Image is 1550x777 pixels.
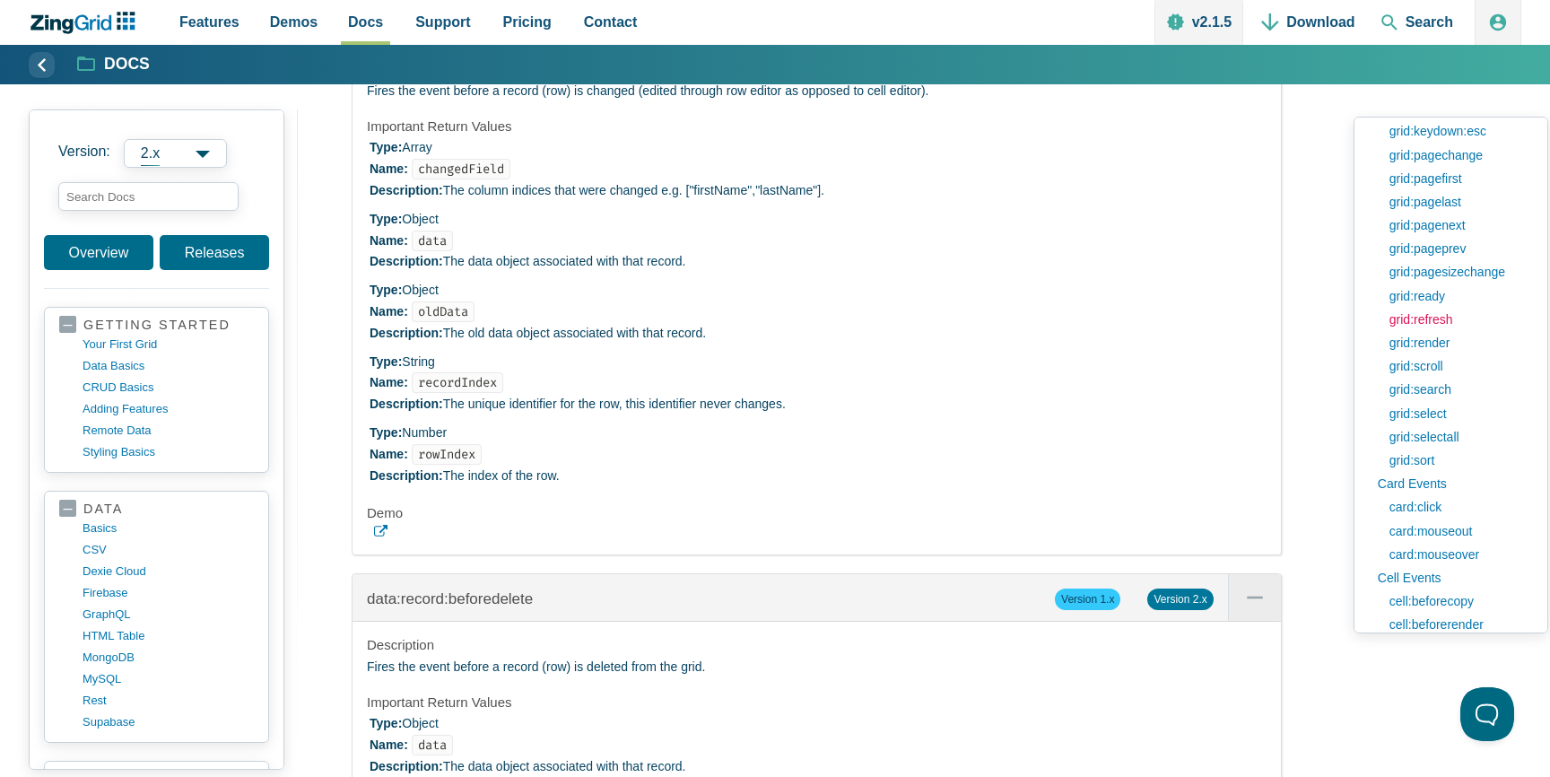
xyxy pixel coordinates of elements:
[83,668,254,690] a: MySQL
[370,716,402,730] strong: Type:
[1380,331,1533,354] a: grid:render
[370,354,402,369] strong: Type:
[1380,354,1533,378] a: grid:scroll
[370,759,443,773] strong: Description:
[1380,402,1533,425] a: grid:select
[1380,495,1533,519] a: card:click
[370,162,408,176] strong: Name:
[1380,308,1533,331] a: grid:refresh
[348,10,383,34] span: Docs
[415,10,470,34] span: Support
[83,420,254,441] a: remote data
[412,301,475,322] code: oldData
[83,604,254,625] a: GraphQL
[83,355,254,377] a: data basics
[367,636,1267,654] h4: Description
[1380,260,1533,284] a: grid:pagesizechange
[1380,190,1533,214] a: grid:pagelast
[1380,449,1533,472] a: grid:sort
[370,738,408,752] strong: Name:
[367,81,1267,102] p: Fires the event before a record (row) is changed (edited through row editor as opposed to cell ed...
[584,10,638,34] span: Contact
[83,582,254,604] a: firebase
[83,334,254,355] a: your first grid
[1380,214,1533,237] a: grid:pagenext
[78,54,150,75] a: Docs
[1380,519,1533,543] a: card:mouseout
[412,444,482,465] code: rowIndex
[367,590,533,607] a: data:record:beforedelete
[1380,167,1533,190] a: grid:pagefirst
[412,159,510,179] code: changedField
[412,231,453,251] code: data
[503,10,552,34] span: Pricing
[1380,425,1533,449] a: grid:selectall
[1380,378,1533,401] a: grid:search
[58,182,239,211] input: search input
[370,713,1267,777] li: Object The data object associated with that record.
[1380,237,1533,260] a: grid:pageprev
[370,140,402,154] strong: Type:
[1460,687,1514,741] iframe: Help Scout Beacon - Open
[367,504,1267,522] h4: Demo
[1147,589,1213,610] span: Version 2.x
[370,375,408,389] strong: Name:
[370,423,1267,486] li: Number The index of the row.
[367,694,1267,712] h4: Important Return Values
[83,377,254,398] a: CRUD basics
[270,10,318,34] span: Demos
[1380,543,1533,566] a: card:mouseover
[1369,566,1533,589] a: Cell Events
[83,441,254,463] a: styling basics
[179,10,239,34] span: Features
[44,235,153,270] a: Overview
[160,235,269,270] a: Releases
[1380,144,1533,167] a: grid:pagechange
[1380,284,1533,308] a: grid:ready
[59,317,254,334] a: getting started
[58,139,255,168] label: Versions
[1055,589,1120,610] span: Version 1.x
[83,518,254,539] a: basics
[83,712,254,733] a: supabase
[370,352,1267,415] li: String The unique identifier for the row, this identifier never changes.
[370,468,443,483] strong: Description:
[370,280,1267,344] li: Object The old data object associated with that record.
[1380,589,1533,613] a: cell:beforecopy
[83,625,254,647] a: HTML table
[370,183,443,197] strong: Description:
[1369,472,1533,495] a: Card Events
[370,254,443,268] strong: Description:
[29,12,144,34] a: ZingChart Logo. Click to return to the homepage
[83,690,254,712] a: rest
[412,735,453,755] code: data
[1380,119,1533,143] a: grid:keydown:esc
[1380,613,1533,636] a: cell:beforerender
[58,139,110,168] span: Version:
[83,647,254,668] a: MongoDB
[370,209,1267,273] li: Object The data object associated with that record.
[370,425,402,440] strong: Type:
[370,233,408,248] strong: Name:
[370,283,402,297] strong: Type:
[83,398,254,420] a: adding features
[367,657,1267,678] p: Fires the event before a record (row) is deleted from the grid.
[370,397,443,411] strong: Description:
[104,57,150,73] strong: Docs
[370,304,408,319] strong: Name:
[83,561,254,582] a: dexie cloud
[370,137,1267,201] li: Array The column indices that were changed e.g. ["firstName","lastName"].
[83,539,254,561] a: CSV
[370,212,402,226] strong: Type:
[59,501,254,518] a: data
[370,447,408,461] strong: Name:
[367,118,1267,135] h4: Important Return Values
[412,372,503,393] code: recordIndex
[370,326,443,340] strong: Description:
